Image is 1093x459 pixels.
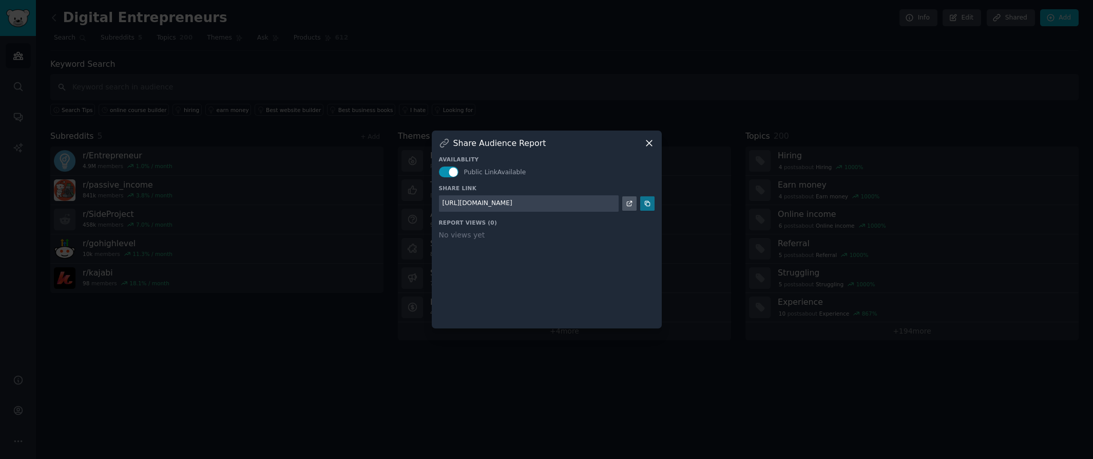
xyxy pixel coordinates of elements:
[439,156,655,163] h3: Availablity
[439,230,655,241] div: No views yet
[464,169,526,176] span: Public Link Available
[439,185,655,192] h3: Share Link
[443,199,512,208] div: [URL][DOMAIN_NAME]
[453,138,546,149] h3: Share Audience Report
[439,219,655,226] h3: Report Views ( 0 )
